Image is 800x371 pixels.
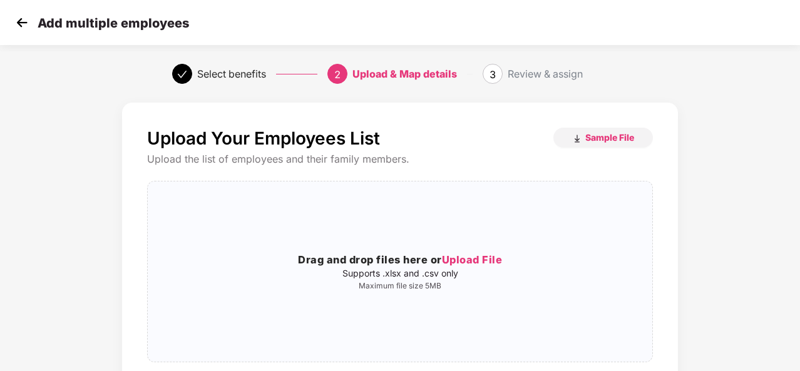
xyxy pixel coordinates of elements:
span: Upload File [442,253,503,266]
button: Sample File [553,128,653,148]
p: Maximum file size 5MB [148,281,652,291]
p: Upload Your Employees List [147,128,380,149]
img: svg+xml;base64,PHN2ZyB4bWxucz0iaHR0cDovL3d3dy53My5vcmcvMjAwMC9zdmciIHdpZHRoPSIzMCIgaGVpZ2h0PSIzMC... [13,13,31,32]
div: Upload & Map details [352,64,457,84]
span: check [177,69,187,79]
span: 3 [490,68,496,81]
div: Select benefits [197,64,266,84]
span: Sample File [585,131,634,143]
img: download_icon [572,134,582,144]
h3: Drag and drop files here or [148,252,652,268]
div: Review & assign [508,64,583,84]
p: Supports .xlsx and .csv only [148,268,652,278]
p: Add multiple employees [38,16,189,31]
div: Upload the list of employees and their family members. [147,153,653,166]
span: 2 [334,68,341,81]
span: Drag and drop files here orUpload FileSupports .xlsx and .csv onlyMaximum file size 5MB [148,181,652,362]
